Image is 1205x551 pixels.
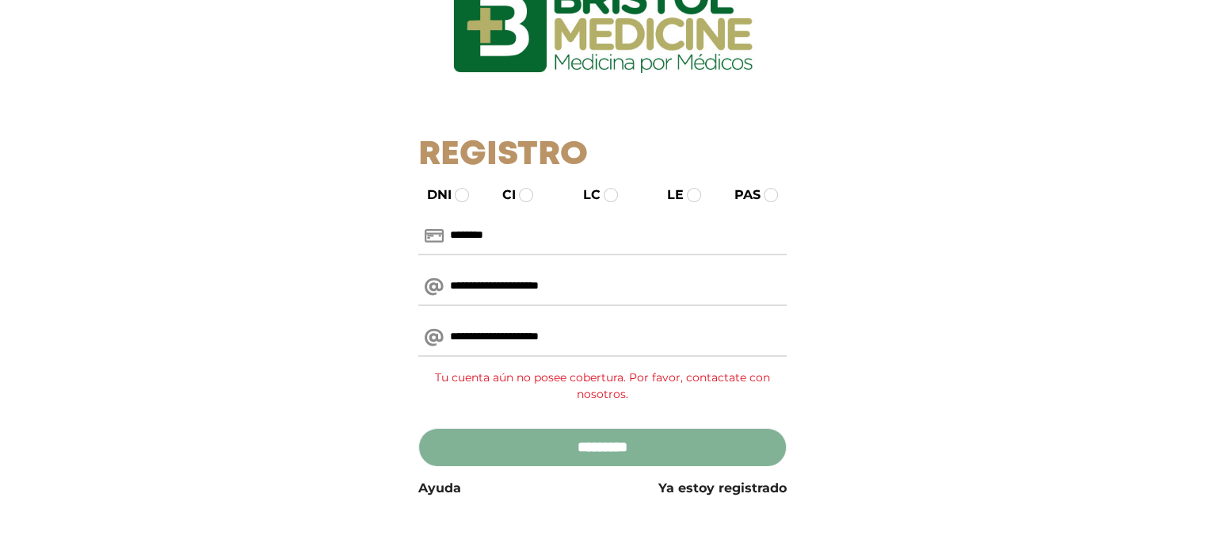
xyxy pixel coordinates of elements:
[419,363,786,409] div: Tu cuenta aún no posee cobertura. Por favor, contactate con nosotros.
[418,136,787,175] h1: Registro
[488,186,516,205] label: CI
[413,186,452,205] label: DNI
[653,186,684,205] label: LE
[658,479,787,498] a: Ya estoy registrado
[418,479,461,498] a: Ayuda
[569,186,601,205] label: LC
[720,186,761,205] label: PAS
